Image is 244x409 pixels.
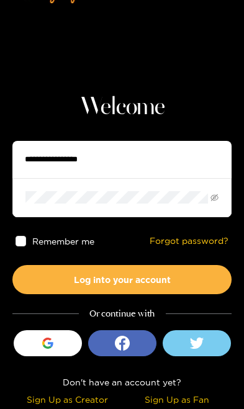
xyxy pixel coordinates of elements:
span: Remember me [32,236,94,246]
div: Sign Up as Creator [16,392,119,407]
div: Don't have an account yet? [12,375,232,389]
button: Log into your account [12,265,232,294]
div: Or continue with [12,307,232,321]
a: Forgot password? [150,236,228,246]
h1: Welcome [12,92,232,122]
span: eye-invisible [210,194,219,202]
div: Sign Up as Fan [125,392,229,407]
